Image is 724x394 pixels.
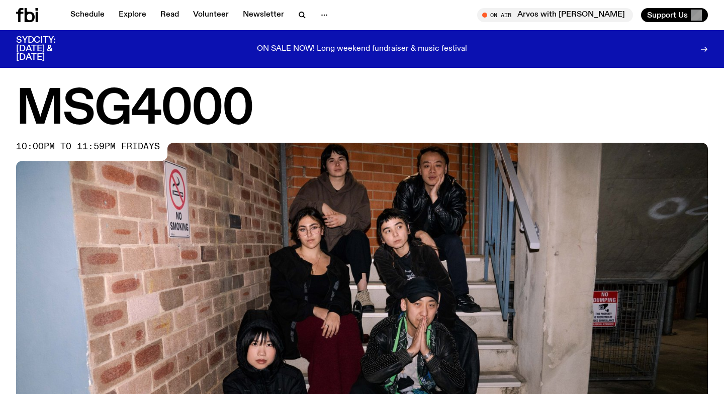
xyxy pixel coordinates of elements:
[113,8,152,22] a: Explore
[257,45,467,54] p: ON SALE NOW! Long weekend fundraiser & music festival
[187,8,235,22] a: Volunteer
[237,8,290,22] a: Newsletter
[477,8,633,22] button: On AirArvos with [PERSON_NAME]
[16,36,80,62] h3: SYDCITY: [DATE] & [DATE]
[64,8,111,22] a: Schedule
[154,8,185,22] a: Read
[16,143,160,151] span: 10:00pm to 11:59pm fridays
[647,11,688,20] span: Support Us
[16,87,708,133] h1: MSG4000
[641,8,708,22] button: Support Us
